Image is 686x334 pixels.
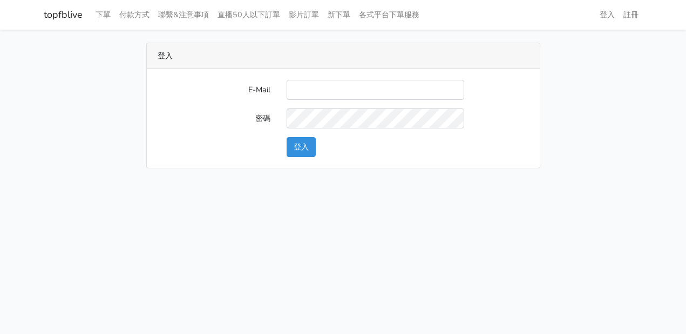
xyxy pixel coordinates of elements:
label: 密碼 [150,108,279,128]
button: 登入 [287,137,316,157]
a: 登入 [595,4,619,25]
label: E-Mail [150,80,279,100]
a: 新下單 [323,4,355,25]
a: topfblive [44,4,83,25]
a: 付款方式 [115,4,154,25]
a: 各式平台下單服務 [355,4,424,25]
a: 下單 [91,4,115,25]
a: 影片訂單 [284,4,323,25]
a: 直播50人以下訂單 [213,4,284,25]
div: 登入 [147,43,540,69]
a: 註冊 [619,4,643,25]
a: 聯繫&注意事項 [154,4,213,25]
